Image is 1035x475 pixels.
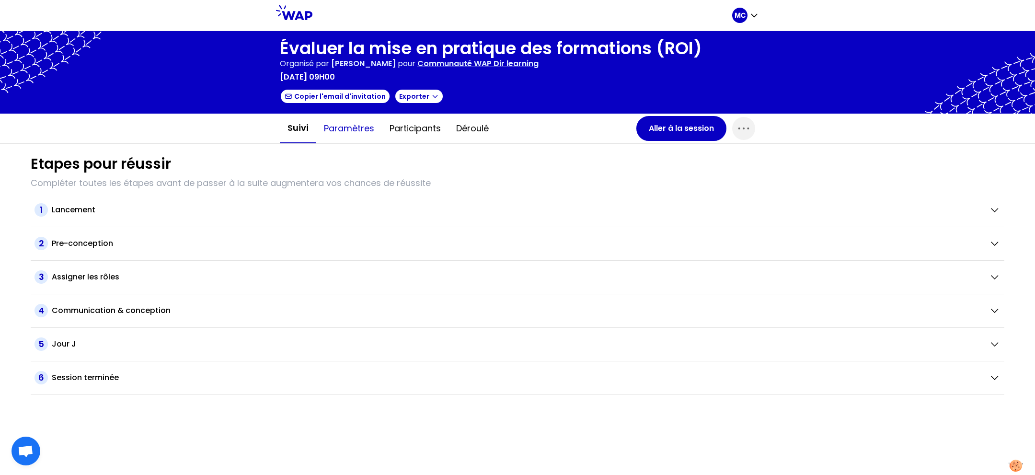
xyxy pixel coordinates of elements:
[280,58,329,70] p: Organisé par
[417,58,539,70] p: Communauté WAP Dir learning
[52,372,119,383] h2: Session terminée
[280,39,702,58] h1: Évaluer la mise en pratique des formations (ROI)
[280,89,391,104] button: Copier l'email d'invitation
[31,155,171,173] h1: Etapes pour réussir
[732,8,759,23] button: MC
[34,371,1000,384] button: 6Session terminée
[34,304,48,317] span: 4
[394,89,444,104] button: Exporter
[52,271,119,283] h2: Assigner les rôles
[52,204,95,216] h2: Lancement
[280,114,316,143] button: Suivi
[316,114,382,143] button: Paramètres
[34,337,48,351] span: 5
[34,337,1000,351] button: 5Jour J
[34,203,1000,217] button: 1Lancement
[398,58,415,70] p: pour
[735,11,746,20] p: MC
[34,270,48,284] span: 3
[31,176,1004,190] p: Compléter toutes les étapes avant de passer à la suite augmentera vos chances de réussite
[52,305,171,316] h2: Communication & conception
[34,270,1000,284] button: 3Assigner les rôles
[34,237,48,250] span: 2
[52,338,76,350] h2: Jour J
[331,58,396,69] span: [PERSON_NAME]
[636,116,726,141] button: Aller à la session
[34,203,48,217] span: 1
[34,237,1000,250] button: 2Pre-conception
[52,238,113,249] h2: Pre-conception
[11,437,40,465] a: Ouvrir le chat
[448,114,496,143] button: Déroulé
[34,371,48,384] span: 6
[280,71,335,83] p: [DATE] 09h00
[34,304,1000,317] button: 4Communication & conception
[382,114,448,143] button: Participants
